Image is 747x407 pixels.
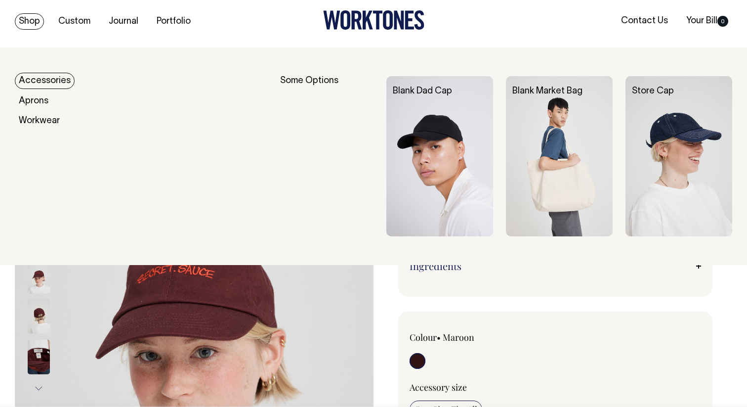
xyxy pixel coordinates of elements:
[28,340,50,374] img: maroon
[632,87,674,95] a: Store Cap
[393,87,452,95] a: Blank Dad Cap
[410,260,701,272] a: Ingredients
[617,13,672,29] a: Contact Us
[717,16,728,27] span: 0
[410,331,526,343] div: Colour
[105,13,142,30] a: Journal
[28,259,50,293] img: maroon
[15,73,75,89] a: Accessories
[410,381,701,393] div: Accessory size
[28,299,50,334] img: maroon
[437,331,441,343] span: •
[54,13,94,30] a: Custom
[512,87,582,95] a: Blank Market Bag
[15,93,52,109] a: Aprons
[625,76,732,236] img: Store Cap
[443,331,474,343] label: Maroon
[386,76,493,236] img: Blank Dad Cap
[682,13,732,29] a: Your Bill0
[506,76,613,236] img: Blank Market Bag
[15,13,44,30] a: Shop
[280,76,373,236] div: Some Options
[15,113,64,129] a: Workwear
[153,13,195,30] a: Portfolio
[31,377,46,400] button: Next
